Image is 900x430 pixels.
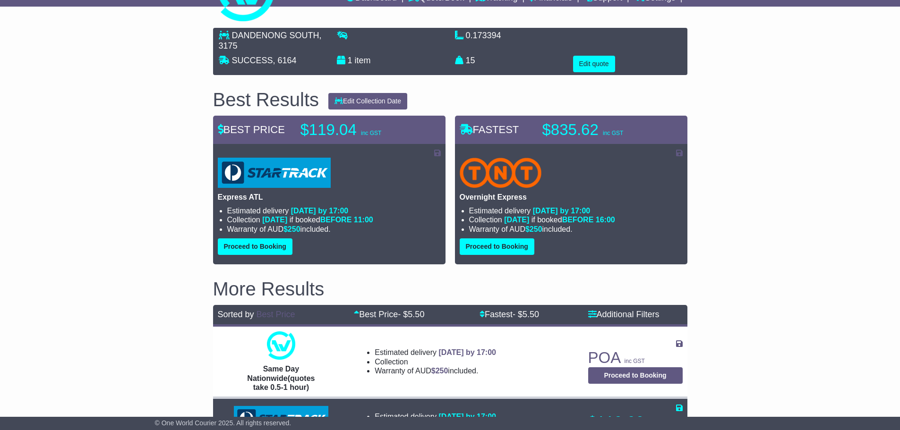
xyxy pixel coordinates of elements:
li: Estimated delivery [375,412,521,421]
span: inc GST [361,130,381,136]
li: Collection [375,357,496,366]
span: [DATE] [504,216,529,224]
img: One World Courier: Same Day Nationwide(quotes take 0.5-1 hour) [267,331,295,360]
span: - $ [398,310,424,319]
p: Express ATL [218,193,441,202]
span: , 3175 [219,31,322,51]
button: Edit Collection Date [328,93,407,110]
span: item [355,56,371,65]
a: Fastest- $5.50 [480,310,539,319]
a: Additional Filters [588,310,660,319]
button: Proceed to Booking [588,367,683,384]
a: Best Price [257,310,295,319]
li: Estimated delivery [375,348,496,357]
span: 1 [348,56,352,65]
span: [DATE] by 17:00 [291,207,349,215]
span: 16:00 [596,216,615,224]
li: Collection [469,215,683,224]
span: 5.50 [523,310,539,319]
span: 250 [288,225,300,233]
span: - $ [513,310,539,319]
h2: More Results [213,278,687,299]
span: 11:00 [354,216,373,224]
li: Estimated delivery [469,206,683,215]
span: inc GST [625,358,645,364]
span: $ [525,225,542,233]
li: Collection [227,215,441,224]
span: 15 [466,56,475,65]
img: TNT Domestic: Overnight Express [460,158,542,188]
span: [DATE] by 17:00 [438,348,496,356]
span: 5.50 [408,310,424,319]
span: if booked [504,216,615,224]
span: BEST PRICE [218,124,285,135]
img: StarTrack: Express ATL [218,158,331,188]
p: POA [588,348,683,367]
a: Best Price- $5.50 [354,310,424,319]
span: 250 [530,225,542,233]
span: Same Day Nationwide(quotes take 0.5-1 hour) [247,365,315,391]
span: Sorted by [218,310,254,319]
span: [DATE] by 17:00 [438,413,496,421]
span: BEFORE [320,216,352,224]
p: Overnight Express [460,193,683,202]
span: DANDENONG SOUTH [232,31,319,40]
li: Warranty of AUD included. [227,225,441,234]
button: Proceed to Booking [218,238,292,255]
span: 0.173394 [466,31,501,40]
span: $ [431,367,448,375]
span: [DATE] [262,216,287,224]
span: $ [283,225,300,233]
span: SUCCESS [232,56,273,65]
p: $119.04 [300,120,419,139]
button: Edit quote [573,56,615,72]
span: , 6164 [273,56,297,65]
div: Best Results [208,89,324,110]
span: inc GST [603,130,623,136]
span: if booked [262,216,373,224]
li: Estimated delivery [227,206,441,215]
span: FASTEST [460,124,519,135]
p: $835.62 [542,120,660,139]
button: Proceed to Booking [460,238,534,255]
span: 250 [436,367,448,375]
span: BEFORE [562,216,594,224]
li: Warranty of AUD included. [469,225,683,234]
span: [DATE] by 17:00 [533,207,591,215]
span: © One World Courier 2025. All rights reserved. [155,419,291,427]
li: Warranty of AUD included. [375,366,496,375]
